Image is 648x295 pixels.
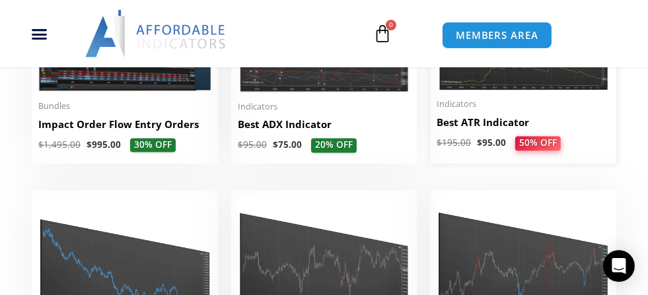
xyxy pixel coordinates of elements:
[87,139,92,150] span: $
[87,139,121,150] bdi: 995.00
[85,10,227,57] img: LogoAI | Affordable Indicators – NinjaTrader
[515,136,561,150] span: 50% OFF
[238,139,267,150] bdi: 95.00
[38,117,211,138] a: Impact Order Flow Entry Orders
[437,98,610,110] span: Indicators
[437,115,610,136] a: Best ATR Indicator
[353,15,412,53] a: 0
[38,139,44,150] span: $
[38,100,211,112] span: Bundles
[437,115,610,129] h2: Best ATR Indicator
[442,22,552,49] a: MEMBERS AREA
[238,139,243,150] span: $
[311,138,357,152] span: 20% OFF
[238,101,411,112] span: Indicators
[437,137,442,148] span: $
[477,137,482,148] span: $
[238,117,411,138] a: Best ADX Indicator
[273,139,302,150] bdi: 75.00
[456,30,538,40] span: MEMBERS AREA
[238,117,411,131] h2: Best ADX Indicator
[437,137,471,148] bdi: 195.00
[273,139,278,150] span: $
[477,137,506,148] bdi: 95.00
[130,138,176,152] span: 30% OFF
[7,21,71,46] div: Menu Toggle
[38,117,211,131] h2: Impact Order Flow Entry Orders
[386,20,396,30] span: 0
[38,139,81,150] bdi: 1,495.00
[603,250,635,282] div: Open Intercom Messenger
